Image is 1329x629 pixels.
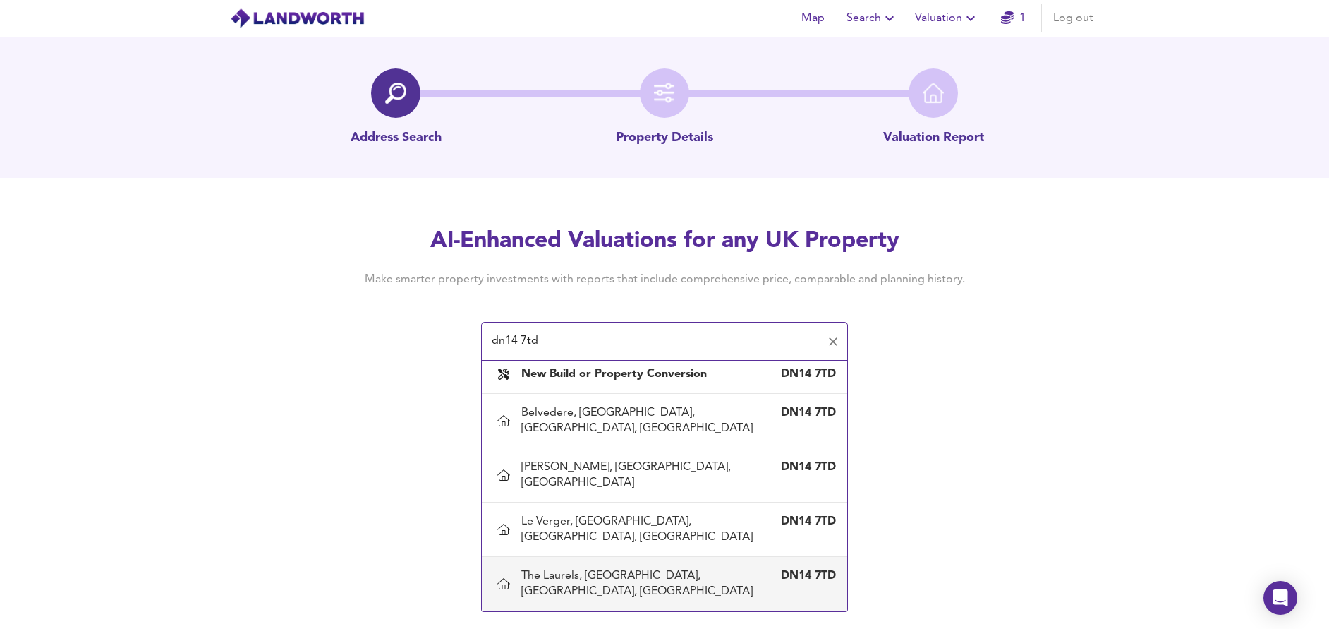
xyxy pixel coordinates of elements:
div: Open Intercom Messenger [1263,581,1297,615]
span: Log out [1053,8,1093,28]
div: DN14 7TD [779,405,836,421]
button: Map [790,4,835,32]
button: 1 [990,4,1036,32]
p: Property Details [616,129,713,148]
button: Search [841,4,904,32]
span: Search [846,8,898,28]
input: Enter a postcode to start... [487,328,820,355]
img: logo [230,8,365,29]
img: filter-icon [654,83,675,104]
b: New Build or Property Conversion [521,369,707,380]
p: Valuation Report [883,129,984,148]
div: DN14 7TD [779,514,836,529]
p: Address Search [351,129,442,148]
div: DN14 7TD [779,366,836,382]
button: Clear [823,332,843,352]
div: Le Verger, [GEOGRAPHIC_DATA], [GEOGRAPHIC_DATA], [GEOGRAPHIC_DATA] [521,514,779,545]
a: 1 [1001,8,1026,28]
span: Map [796,8,830,28]
div: [PERSON_NAME], [GEOGRAPHIC_DATA], [GEOGRAPHIC_DATA] [521,460,779,491]
img: search-icon [385,83,406,104]
h4: Make smarter property investments with reports that include comprehensive price, comparable and p... [343,272,986,287]
div: DN14 7TD [779,568,836,584]
img: home-icon [923,83,944,104]
button: Valuation [909,4,985,32]
span: Valuation [915,8,979,28]
button: Log out [1048,4,1099,32]
div: DN14 7TD [779,460,836,475]
div: The Laurels, [GEOGRAPHIC_DATA], [GEOGRAPHIC_DATA], [GEOGRAPHIC_DATA] [521,568,779,599]
h2: AI-Enhanced Valuations for any UK Property [343,226,986,257]
div: Belvedere, [GEOGRAPHIC_DATA], [GEOGRAPHIC_DATA], [GEOGRAPHIC_DATA] [521,405,779,436]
